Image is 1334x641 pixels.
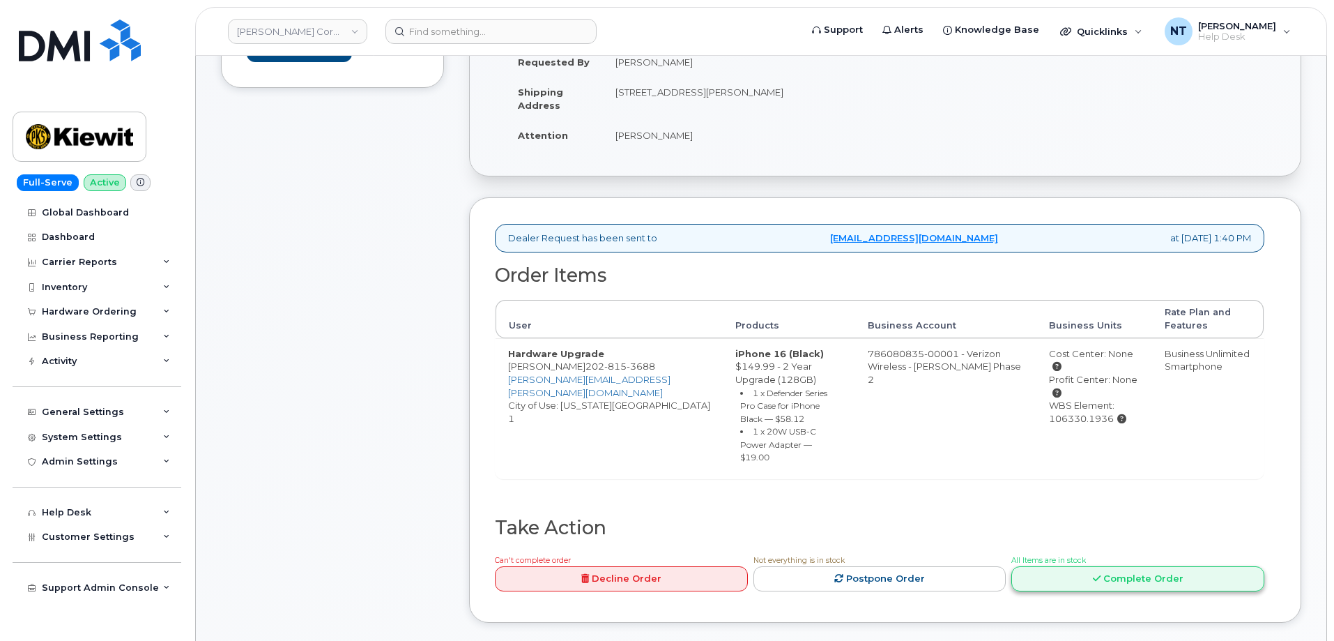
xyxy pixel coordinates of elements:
[1170,23,1187,40] span: NT
[496,338,723,478] td: [PERSON_NAME] City of Use: [US_STATE][GEOGRAPHIC_DATA] 1
[1049,373,1140,399] div: Profit Center: None
[830,232,998,245] a: [EMAIL_ADDRESS][DOMAIN_NAME]
[1049,399,1140,425] div: WBS Element: 106330.1936
[855,338,1036,478] td: 786080835-00001 - Verizon Wireless - [PERSON_NAME] Phase 2
[1273,580,1324,631] iframe: Messenger Launcher
[495,265,1264,286] h2: Order Items
[1011,556,1086,565] span: All Items are in stock
[1198,31,1276,43] span: Help Desk
[495,224,1264,252] div: Dealer Request has been sent to at [DATE] 1:40 PM
[604,361,627,372] span: 815
[894,23,923,37] span: Alerts
[508,374,670,398] a: [PERSON_NAME][EMAIL_ADDRESS][PERSON_NAME][DOMAIN_NAME]
[603,47,875,77] td: [PERSON_NAME]
[740,388,827,424] small: 1 x Defender Series Pro Case for iPhone Black — $58.12
[740,426,816,462] small: 1 x 20W USB-C Power Adapter — $19.00
[1077,26,1128,37] span: Quicklinks
[723,338,855,478] td: $149.99 - 2 Year Upgrade (128GB)
[1036,300,1152,338] th: Business Units
[735,348,824,359] strong: iPhone 16 (Black)
[1011,566,1264,592] a: Complete Order
[627,361,655,372] span: 3688
[228,19,367,44] a: Kiewit Corporation
[518,86,563,111] strong: Shipping Address
[518,56,590,68] strong: Requested By
[495,556,571,565] span: Can't complete order
[585,361,655,372] span: 202
[518,130,568,141] strong: Attention
[873,16,933,44] a: Alerts
[723,300,855,338] th: Products
[824,23,863,37] span: Support
[802,16,873,44] a: Support
[955,23,1039,37] span: Knowledge Base
[603,120,875,151] td: [PERSON_NAME]
[496,300,723,338] th: User
[495,518,1264,538] h2: Take Action
[1050,17,1152,45] div: Quicklinks
[603,77,875,120] td: [STREET_ADDRESS][PERSON_NAME]
[1152,338,1264,478] td: Business Unlimited Smartphone
[855,300,1036,338] th: Business Account
[385,19,597,44] input: Find something...
[753,556,845,565] span: Not everything is in stock
[495,566,748,592] a: Decline Order
[1198,20,1276,31] span: [PERSON_NAME]
[508,348,604,359] strong: Hardware Upgrade
[1152,300,1264,338] th: Rate Plan and Features
[1049,347,1140,373] div: Cost Center: None
[933,16,1049,44] a: Knowledge Base
[1155,17,1301,45] div: Nicholas Taylor
[753,566,1006,592] a: Postpone Order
